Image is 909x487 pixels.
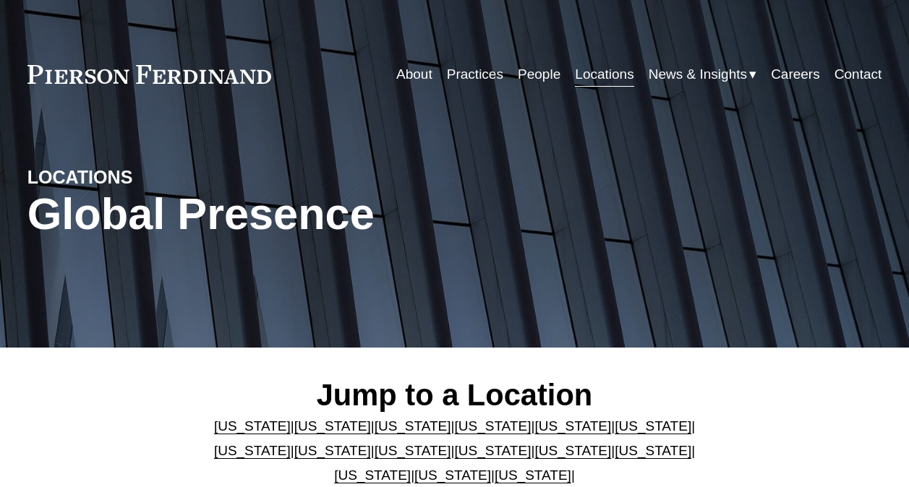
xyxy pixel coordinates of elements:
[375,443,451,458] a: [US_STATE]
[214,443,291,458] a: [US_STATE]
[396,61,432,88] a: About
[414,467,491,483] a: [US_STATE]
[615,418,691,434] a: [US_STATE]
[518,61,560,88] a: People
[455,418,532,434] a: [US_STATE]
[447,61,503,88] a: Practices
[534,418,611,434] a: [US_STATE]
[214,418,291,434] a: [US_STATE]
[575,61,633,88] a: Locations
[294,443,371,458] a: [US_STATE]
[649,61,756,88] a: folder dropdown
[27,166,241,189] h4: LOCATIONS
[615,443,691,458] a: [US_STATE]
[27,189,597,239] h1: Global Presence
[334,467,411,483] a: [US_STATE]
[205,377,704,413] h2: Jump to a Location
[534,443,611,458] a: [US_STATE]
[495,467,571,483] a: [US_STATE]
[375,418,451,434] a: [US_STATE]
[294,418,371,434] a: [US_STATE]
[455,443,532,458] a: [US_STATE]
[835,61,882,88] a: Contact
[771,61,820,88] a: Careers
[649,62,747,87] span: News & Insights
